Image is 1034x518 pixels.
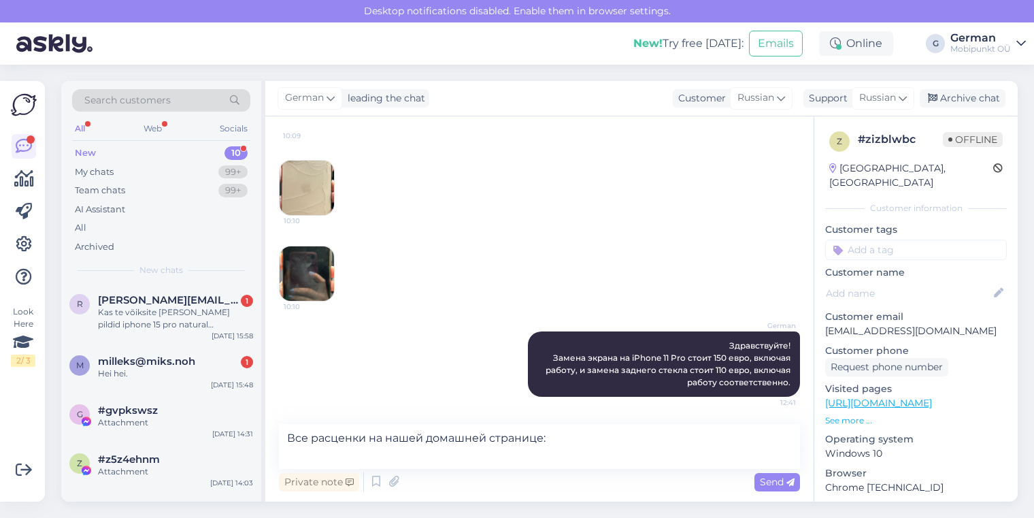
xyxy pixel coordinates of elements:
img: Askly Logo [11,92,37,118]
div: Socials [217,120,250,137]
div: Hei hei. [98,368,253,380]
div: [DATE] 14:31 [212,429,253,439]
div: Private note [279,473,359,491]
span: #gvpkswsz [98,404,158,417]
div: [DATE] 15:48 [211,380,253,390]
button: Emails [749,31,803,56]
p: Chrome [TECHNICAL_ID] [825,481,1007,495]
div: Attachment [98,466,253,478]
div: Archive chat [920,89,1005,108]
div: G [926,34,945,53]
div: Support [803,91,848,106]
span: 10:10 [284,302,335,312]
span: #z5z4ehnm [98,453,160,466]
div: Customer information [825,202,1007,214]
span: z [77,458,82,468]
div: German [950,33,1011,44]
div: Look Here [11,306,35,367]
div: # zizblwbc [858,131,943,148]
div: 2 / 3 [11,355,35,367]
span: 10:10 [284,216,335,226]
div: Mobipunkt OÜ [950,44,1011,54]
div: 10 [224,146,248,160]
div: All [75,221,86,235]
div: Attachment [98,417,253,429]
div: Customer [673,91,726,106]
span: r [77,299,83,309]
textarea: Все расценки на нашей домашней странице: [279,424,800,469]
div: Request phone number [825,358,948,376]
span: Send [760,476,795,488]
div: Kas te võiksite [PERSON_NAME] pildid iphone 15 pro natural titaniumist grade A ja mitu % on selle... [98,306,253,331]
div: Team chats [75,184,125,197]
p: Visited pages [825,382,1007,396]
div: All [72,120,88,137]
span: Offline [943,132,1003,147]
div: Try free [DATE]: [633,35,744,52]
input: Add a tag [825,240,1007,260]
div: [DATE] 15:58 [212,331,253,341]
p: Customer phone [825,344,1007,358]
span: 12:41 [745,398,796,408]
div: New [75,146,96,160]
div: My chats [75,165,114,179]
div: Archived [75,240,114,254]
span: Russian [737,91,774,106]
span: Search customers [84,93,171,108]
div: 99+ [218,184,248,197]
div: AI Assistant [75,203,125,216]
span: German [745,321,796,331]
span: z [837,136,842,146]
p: Customer name [825,265,1007,280]
p: Customer email [825,310,1007,324]
span: milleks@miks.noh [98,355,195,368]
p: Operating system [825,432,1007,447]
span: ralf.pukspuu@gmail.com [98,294,239,306]
span: New chats [139,264,183,276]
div: 1 [241,356,253,368]
p: Customer tags [825,223,1007,237]
p: Windows 10 [825,447,1007,461]
b: New! [633,37,663,50]
input: Add name [826,286,991,301]
span: 10:09 [283,131,334,141]
p: See more ... [825,415,1007,427]
div: 1 [241,295,253,307]
a: [URL][DOMAIN_NAME] [825,397,932,409]
a: GermanMobipunkt OÜ [950,33,1026,54]
span: g [77,409,83,419]
div: 99+ [218,165,248,179]
div: [DATE] 14:03 [210,478,253,488]
span: m [76,360,84,370]
span: Russian [859,91,896,106]
div: leading the chat [342,91,425,106]
div: Web [141,120,165,137]
p: Browser [825,466,1007,481]
span: German [285,91,324,106]
img: Attachment [280,161,334,215]
div: [GEOGRAPHIC_DATA], [GEOGRAPHIC_DATA] [829,161,993,190]
p: [EMAIL_ADDRESS][DOMAIN_NAME] [825,324,1007,338]
div: Online [819,31,893,56]
img: Attachment [280,246,334,301]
